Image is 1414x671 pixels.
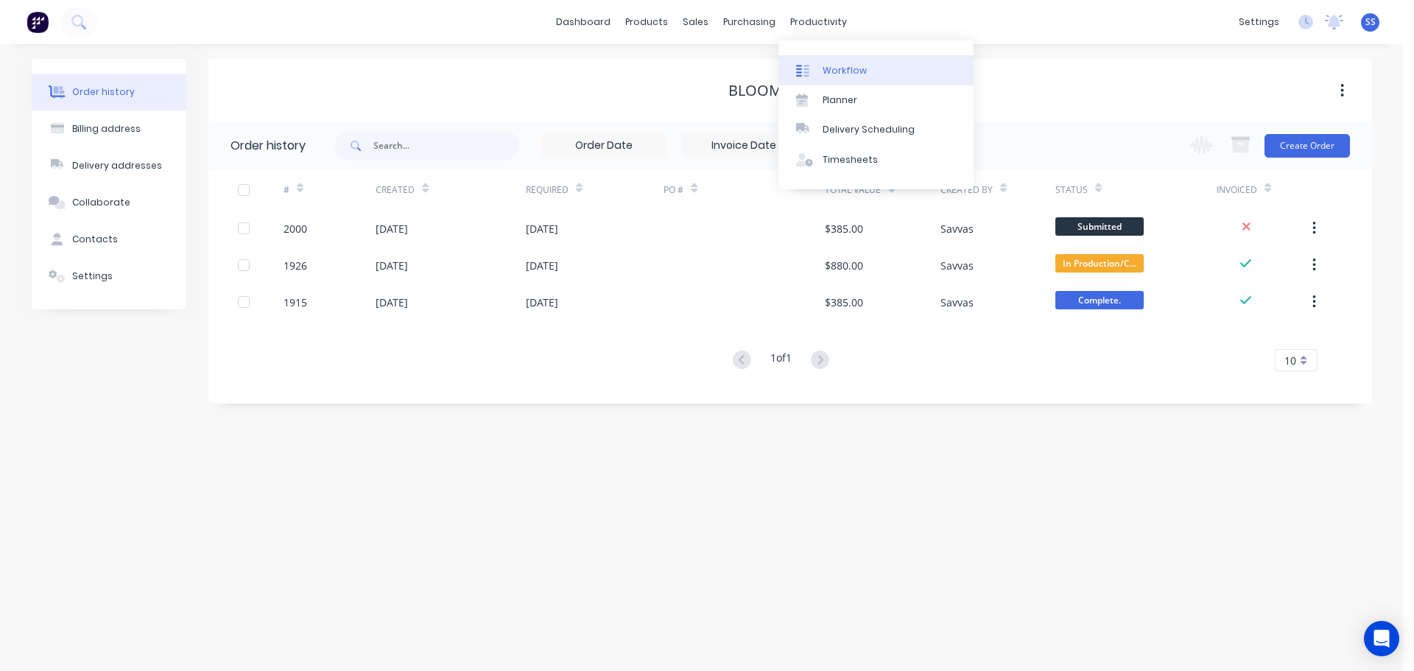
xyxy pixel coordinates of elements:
div: # [284,169,376,210]
div: Workflow [823,64,867,77]
div: PO # [664,169,825,210]
div: 1926 [284,258,307,273]
div: [DATE] [526,258,558,273]
div: Contacts [72,233,118,246]
button: Settings [32,258,186,295]
div: [DATE] [526,295,558,310]
div: Created [376,169,525,210]
div: $880.00 [825,258,863,273]
div: settings [1231,11,1287,33]
button: Billing address [32,110,186,147]
div: Savvas [940,221,974,236]
div: Timesheets [823,153,878,166]
a: Workflow [778,55,974,85]
div: Delivery addresses [72,159,162,172]
div: $385.00 [825,221,863,236]
div: Order history [72,85,135,99]
span: SS [1365,15,1376,29]
button: Order history [32,74,186,110]
input: Invoice Date [682,135,806,157]
button: Create Order [1264,134,1350,158]
div: PO # [664,183,683,197]
input: Order Date [542,135,666,157]
div: Invoiced [1217,169,1309,210]
div: [DATE] [376,295,408,310]
div: Status [1055,183,1088,197]
div: Created [376,183,415,197]
button: Delivery addresses [32,147,186,184]
div: [DATE] [526,221,558,236]
div: purchasing [716,11,783,33]
div: Open Intercom Messenger [1364,621,1399,656]
div: Status [1055,169,1217,210]
a: Delivery Scheduling [778,115,974,144]
div: [DATE] [376,258,408,273]
span: 10 [1284,353,1296,368]
div: Delivery Scheduling [823,123,915,136]
div: Savvas [940,295,974,310]
button: Contacts [32,221,186,258]
div: 1915 [284,295,307,310]
span: In Production/C... [1055,254,1144,273]
div: Settings [72,270,113,283]
a: Timesheets [778,145,974,175]
div: sales [675,11,716,33]
div: 2000 [284,221,307,236]
div: Required [526,183,569,197]
div: # [284,183,289,197]
div: Created By [940,169,1055,210]
div: productivity [783,11,854,33]
div: Savvas [940,258,974,273]
div: Bloom Built Co [728,82,851,99]
input: Search... [373,131,519,161]
div: Order history [231,137,306,155]
div: 1 of 1 [770,350,792,371]
div: Required [526,169,664,210]
div: products [618,11,675,33]
div: $385.00 [825,295,863,310]
div: Collaborate [72,196,130,209]
div: Billing address [72,122,141,136]
a: dashboard [549,11,618,33]
button: Collaborate [32,184,186,221]
div: Planner [823,94,857,107]
a: Planner [778,85,974,115]
img: Factory [27,11,49,33]
span: Submitted [1055,217,1144,236]
span: Complete. [1055,291,1144,309]
div: Invoiced [1217,183,1257,197]
div: [DATE] [376,221,408,236]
